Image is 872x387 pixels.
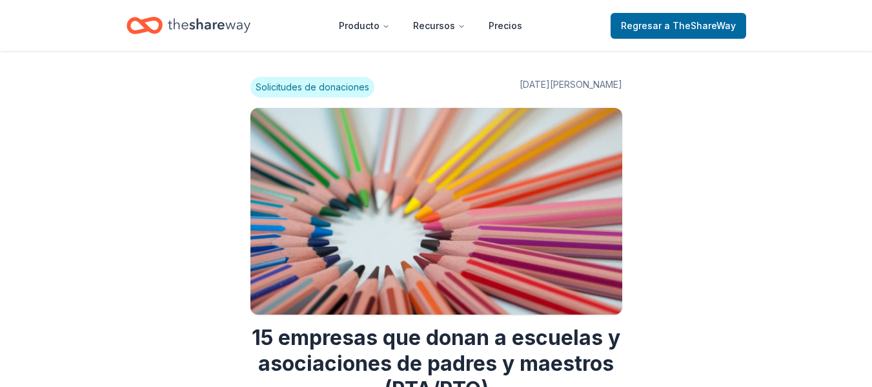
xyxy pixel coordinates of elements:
font: [DATE][PERSON_NAME] [520,79,622,90]
font: a TheShareWay [664,20,736,31]
a: Precios [478,13,532,39]
button: Producto [329,13,400,39]
a: Regresara TheShareWay [611,13,746,39]
font: Regresar [621,20,662,31]
button: Recursos [403,13,476,39]
img: Imagen de 15 empresas que donan a escuelas y asociaciones de padres y maestros (PTA/PTO) [250,108,622,315]
a: Hogar [127,10,250,41]
font: Producto [339,20,380,31]
font: Recursos [413,20,455,31]
font: Precios [489,20,522,31]
nav: Principal [329,10,532,41]
font: Solicitudes de donaciones [256,81,369,92]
